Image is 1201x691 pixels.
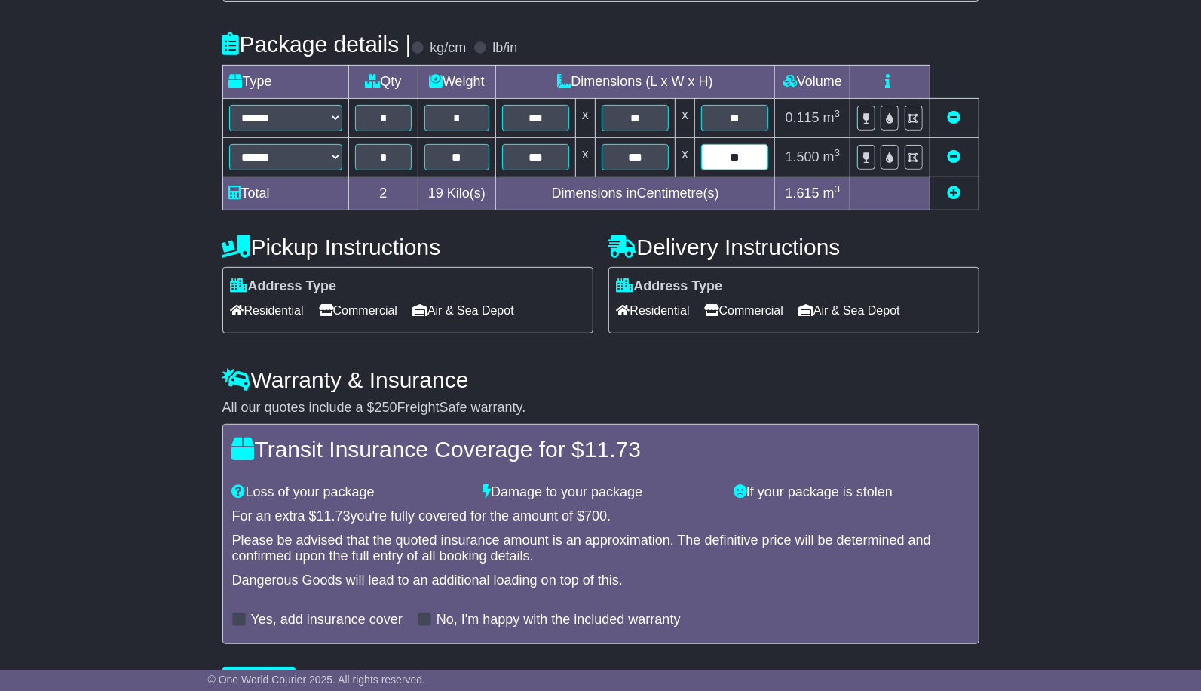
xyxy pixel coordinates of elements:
td: Qty [348,65,418,98]
a: Remove this item [948,149,961,164]
label: Address Type [617,278,723,295]
td: x [676,137,695,177]
td: Total [222,177,348,210]
td: Type [222,65,348,98]
span: 11.73 [584,437,641,462]
div: For an extra $ you're fully covered for the amount of $ . [232,508,970,525]
td: x [575,98,595,137]
label: lb/in [492,40,517,57]
sup: 3 [835,183,841,195]
a: Add new item [948,186,961,201]
span: 11.73 [317,508,351,524]
div: All our quotes include a $ FreightSafe warranty. [222,400,979,416]
h4: Package details | [222,32,412,57]
div: Dangerous Goods will lead to an additional loading on top of this. [232,573,970,589]
sup: 3 [835,147,841,158]
label: Address Type [231,278,337,295]
td: Kilo(s) [418,177,496,210]
div: Damage to your package [475,484,726,501]
td: Dimensions (L x W x H) [495,65,775,98]
span: 700 [584,508,607,524]
span: Air & Sea Depot [412,299,514,322]
span: Commercial [319,299,397,322]
span: Air & Sea Depot [798,299,900,322]
h4: Delivery Instructions [608,235,979,260]
span: 1.500 [786,149,820,164]
span: Commercial [705,299,783,322]
label: No, I'm happy with the included warranty [437,612,681,628]
td: Volume [775,65,850,98]
div: If your package is stolen [726,484,977,501]
div: Please be advised that the quoted insurance amount is an approximation. The definitive price will... [232,533,970,565]
div: Loss of your package [225,484,476,501]
h4: Pickup Instructions [222,235,593,260]
span: © One World Courier 2025. All rights reserved. [208,674,426,686]
a: Remove this item [948,110,961,125]
span: Residential [617,299,690,322]
label: Yes, add insurance cover [251,612,403,628]
span: 19 [428,186,443,201]
td: 2 [348,177,418,210]
td: Dimensions in Centimetre(s) [495,177,775,210]
span: m [823,149,841,164]
td: Weight [418,65,496,98]
span: 0.115 [786,110,820,125]
span: m [823,186,841,201]
span: Residential [231,299,304,322]
td: x [676,98,695,137]
span: m [823,110,841,125]
h4: Transit Insurance Coverage for $ [232,437,970,462]
span: 1.615 [786,186,820,201]
h4: Warranty & Insurance [222,367,979,392]
sup: 3 [835,108,841,119]
span: 250 [375,400,397,415]
label: kg/cm [430,40,466,57]
td: x [575,137,595,177]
